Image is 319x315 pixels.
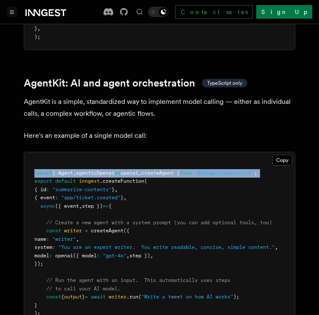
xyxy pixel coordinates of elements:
span: "app/ticket.created" [61,195,120,201]
span: , [138,170,141,176]
span: , [37,25,40,31]
span: : [46,236,49,242]
span: , [73,170,76,176]
span: const [46,228,61,234]
span: ; [254,170,257,176]
span: , [79,203,82,209]
span: , [76,236,79,242]
span: // Run the agent with an input. This automatically uses steps [46,277,230,283]
span: createAgent } [141,170,180,176]
span: "summarize-contents" [52,187,112,192]
span: as [115,170,120,176]
span: } [34,25,37,31]
span: output [64,294,82,300]
span: { event [34,195,55,201]
span: } [120,195,123,201]
span: "You are an expert writer. You write readable, concise, simple content." [58,244,275,250]
span: async [40,203,55,209]
span: : [46,187,49,192]
span: ({ [123,228,129,234]
span: step }) [129,253,150,259]
span: "gpt-4o" [103,253,126,259]
span: , [150,253,153,259]
span: writer [64,228,82,234]
span: { [61,294,64,300]
span: // to call your AI model. [46,286,120,292]
span: ( [138,294,141,300]
span: name [34,236,46,242]
span: step }) [82,203,103,209]
span: model [34,253,49,259]
span: openai [55,253,73,259]
span: { [109,203,112,209]
span: from [180,170,192,176]
span: TypeScript only [207,80,242,86]
button: Copy [272,155,292,166]
span: } [34,302,37,308]
span: import [34,170,52,176]
span: .run [126,294,138,300]
a: AgentKit: AI and agent orchestrationTypeScript only [24,77,247,89]
span: await [91,294,106,300]
span: { Agent [52,170,73,176]
span: : [97,253,100,259]
span: createAgent [91,228,123,234]
p: Here's an example of a single model call: [24,130,295,142]
span: ( [144,178,147,184]
span: "writer" [52,236,76,242]
span: "@inngest/agent-kit" [195,170,254,176]
span: ); [34,34,40,40]
span: , [115,187,118,192]
span: ({ event [55,203,79,209]
span: inngest [79,178,100,184]
span: }); [34,261,43,267]
a: Contact sales [175,5,253,19]
span: ); [233,294,239,300]
span: = [85,228,88,234]
span: system [34,244,52,250]
button: Find something... [134,7,145,17]
span: : [49,253,52,259]
button: Toggle dark mode [148,7,168,17]
span: : [52,244,55,250]
span: : [55,195,58,201]
p: AgentKit is a simple, standardized way to implement model calling — either as individual calls, a... [24,96,295,120]
span: , [123,195,126,201]
span: default [55,178,76,184]
span: , [126,253,129,259]
span: .createFunction [100,178,144,184]
span: { id [34,187,46,192]
span: writer [109,294,126,300]
span: const [46,294,61,300]
span: // Create a new agent with a system prompt (you can add optional tools, too) [46,220,272,226]
span: export [34,178,52,184]
a: Sign Up [256,5,312,19]
span: openai [120,170,138,176]
button: Toggle navigation [7,7,17,17]
span: "Write a tweet on how AI works" [141,294,233,300]
span: agenticOpenai [76,170,115,176]
span: , [275,244,278,250]
span: ({ model [73,253,97,259]
span: } [112,187,115,192]
span: } [82,294,85,300]
span: => [103,203,109,209]
span: = [85,294,88,300]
